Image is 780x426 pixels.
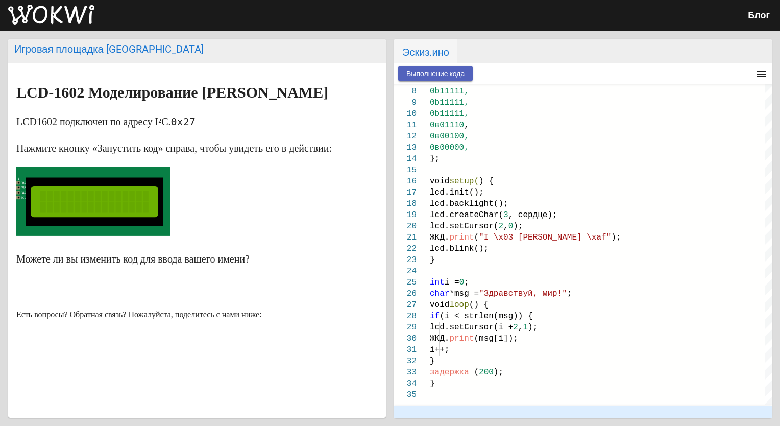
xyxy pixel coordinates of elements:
[430,233,449,242] span: ЖКД.
[394,299,417,311] div: 27
[430,312,440,321] span: if
[430,278,445,287] span: int
[394,266,417,277] div: 24
[474,334,518,343] span: (msg[i]);
[449,177,479,186] span: setup(
[464,121,469,130] span: ,
[394,389,417,400] div: 35
[430,109,469,119] span: 0b11111,
[611,233,621,242] span: );
[394,120,417,131] div: 11
[479,289,567,298] span: "Здравствуй, мир!"
[459,278,465,287] span: 0
[398,66,473,81] button: Выполнение кода
[430,379,435,388] span: }
[394,153,417,164] div: 14
[171,115,196,128] code: 0x27
[430,210,503,220] span: lcd.createChar(
[430,289,449,298] span: char
[498,222,503,231] span: 2
[449,300,469,310] span: loop
[503,210,508,220] span: 3
[479,177,494,186] span: ) {
[523,323,528,332] span: 1
[440,312,532,321] span: (i < strlen(msg)) {
[528,323,538,332] span: );
[394,232,417,243] div: 21
[394,243,417,254] div: 22
[494,368,503,377] span: );
[430,357,435,366] span: }
[394,39,457,63] span: Эскиз.ино
[16,116,171,127] font: LCD1602 подключен по адресу I²C.
[394,131,417,142] div: 12
[430,300,489,310] span: void
[449,233,474,242] span: print
[474,368,479,377] span: (
[394,86,417,97] div: 8
[394,97,417,108] div: 9
[394,356,417,367] div: 32
[430,345,449,354] span: i++;
[16,84,378,101] h2: LCD-1602 Моделирование [PERSON_NAME]
[394,198,417,209] div: 18
[430,188,484,197] span: lcd.init();
[449,334,474,343] span: print
[508,222,514,231] span: 0
[430,334,449,343] span: ЖКД.
[430,177,494,186] span: void
[430,368,469,377] span: задержка
[445,278,459,287] span: i =
[394,142,417,153] div: 13
[16,140,378,156] p: Нажмите кнопку «Запустить код» справа, чтобы увидеть его в действии:
[508,210,557,220] span: , сердце);
[518,323,523,332] span: ,
[8,5,94,25] img: Вокви
[449,289,479,298] span: *msg =
[567,289,572,298] span: ;
[479,233,611,242] span: "I \x03 [PERSON_NAME] \xaf"
[394,277,417,288] div: 25
[469,300,489,310] span: () {
[14,43,204,55] font: Игровая площадка [GEOGRAPHIC_DATA]
[394,209,417,221] div: 19
[394,311,417,322] div: 28
[430,87,469,96] span: 0b11111,
[513,222,523,231] span: );
[394,254,417,266] div: 23
[430,244,489,253] span: lcd.blink();
[479,368,494,377] span: 200
[430,143,469,152] span: 0в00000,
[430,121,464,130] span: 0в01110
[16,310,262,319] span: Есть вопросы? Обратная связь? Пожалуйста, поделитесь с нами ниже:
[748,10,770,20] a: Блог
[513,323,518,332] span: 2
[394,288,417,299] div: 26
[394,176,417,187] div: 16
[430,154,440,163] span: };
[394,333,417,344] div: 30
[430,323,513,332] span: lcd.setCursor(i +
[430,199,508,208] span: lcd.backlight();
[394,344,417,356] div: 31
[394,164,417,176] div: 15
[474,233,479,242] span: (
[430,255,435,265] span: }
[430,222,498,231] span: lcd.setCursor(
[430,132,469,141] span: 0в00100,
[503,222,508,231] span: ,
[394,378,417,389] div: 34
[394,367,417,378] div: 33
[406,69,465,78] span: Выполнение кода
[394,108,417,120] div: 10
[394,322,417,333] div: 29
[755,68,768,80] mat-icon: menu
[394,221,417,232] div: 20
[430,98,469,107] span: 0b11111,
[464,278,469,287] span: ;
[394,187,417,198] div: 17
[16,251,378,267] p: Можете ли вы изменить код для ввода вашего имени?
